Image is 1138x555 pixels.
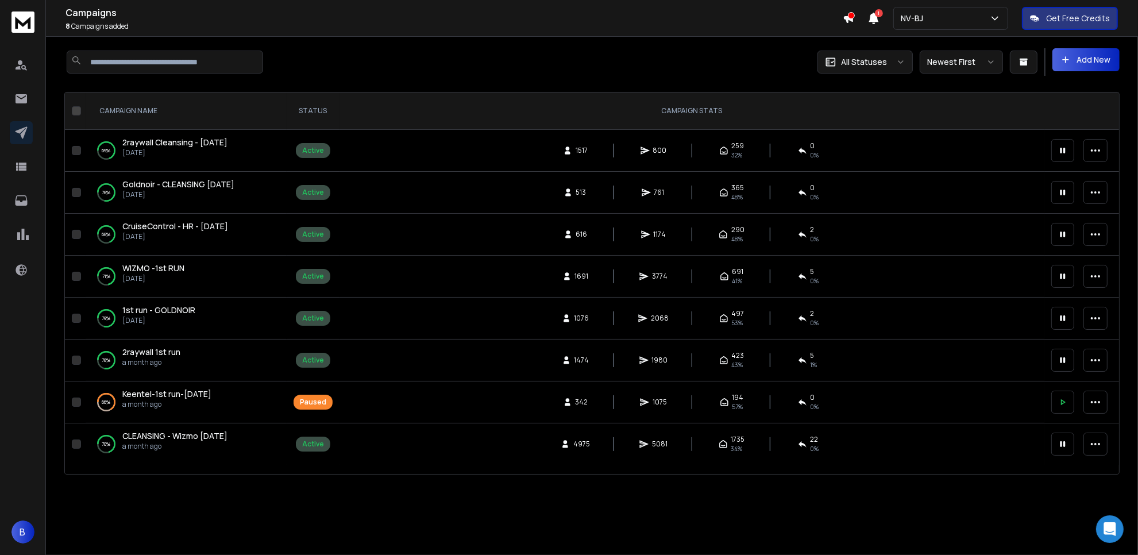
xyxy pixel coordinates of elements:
p: NV-BJ [901,13,928,24]
button: B [11,521,34,544]
a: 2raywall Cleansing - [DATE] [122,137,227,148]
p: [DATE] [122,232,228,241]
div: Active [302,230,324,239]
span: 2 [811,225,815,234]
h1: Campaigns [65,6,843,20]
span: 691 [732,267,744,276]
span: 365 [732,183,744,192]
span: 1174 [654,230,666,239]
span: 22 [811,435,819,444]
p: [DATE] [122,316,195,325]
span: 0 % [811,276,819,286]
p: 68 % [102,229,111,240]
span: 1076 [574,314,589,323]
span: 1 [875,9,883,17]
span: 513 [576,188,588,197]
td: 68%CruiseControl - HR - [DATE][DATE] [86,214,287,256]
span: 2068 [651,314,669,323]
span: 2 [811,309,815,318]
a: 2raywall 1st run [122,346,180,358]
p: a month ago [122,442,227,451]
span: 1474 [574,356,589,365]
span: 616 [576,230,588,239]
a: CLEANSING - Wizmo [DATE] [122,430,227,442]
span: CLEANSING - Wizmo [DATE] [122,430,227,441]
span: 0 % [811,192,819,202]
span: 194 [732,393,744,402]
th: CAMPAIGN STATS [340,92,1044,130]
span: 1 % [811,360,817,369]
span: 290 [731,225,744,234]
a: Keentel-1st run-[DATE] [122,388,211,400]
div: Active [302,440,324,449]
span: 0 [811,393,815,402]
p: Get Free Credits [1046,13,1110,24]
td: 69%2raywall Cleansing - [DATE][DATE] [86,130,287,172]
div: Open Intercom Messenger [1096,515,1124,543]
p: 70 % [102,438,111,450]
p: [DATE] [122,190,234,199]
span: 761 [654,188,666,197]
div: Active [302,146,324,155]
p: Campaigns added [65,22,843,31]
span: 0 % [811,151,819,160]
td: 78%2raywall 1st runa month ago [86,340,287,381]
span: 0 % [811,444,819,453]
div: Active [302,272,324,281]
span: 5 [811,267,815,276]
span: 423 [732,351,744,360]
span: 1735 [731,435,745,444]
span: 43 % [732,360,743,369]
span: 5081 [652,440,668,449]
span: 1980 [652,356,668,365]
span: 8 [65,21,70,31]
td: 79%1st run - GOLDNOIR[DATE] [86,298,287,340]
span: 800 [653,146,667,155]
td: 78%Goldnoir - CLEANSING [DATE][DATE] [86,172,287,214]
button: Add New [1052,48,1120,71]
span: 48 % [731,234,743,244]
span: 2raywall 1st run [122,346,180,357]
p: a month ago [122,358,180,367]
a: 1st run - GOLDNOIR [122,305,195,316]
th: STATUS [287,92,340,130]
a: WIZMO -1st RUN [122,263,184,274]
span: 5 [811,351,815,360]
td: 66%Keentel-1st run-[DATE]a month ago [86,381,287,423]
span: 1st run - GOLDNOIR [122,305,195,315]
a: Goldnoir - CLEANSING [DATE] [122,179,234,190]
span: Keentel-1st run-[DATE] [122,388,211,399]
div: Paused [300,398,326,407]
p: 78 % [102,354,111,366]
p: 69 % [102,145,111,156]
p: 66 % [102,396,111,408]
span: 41 % [732,276,743,286]
p: 79 % [102,313,111,324]
span: 1517 [576,146,588,155]
span: 0 [811,141,815,151]
span: 57 % [732,402,743,411]
span: 0 % [811,318,819,327]
td: 70%CLEANSING - Wizmo [DATE]a month ago [86,423,287,465]
span: 0 [811,183,815,192]
span: 497 [732,309,744,318]
p: [DATE] [122,274,184,283]
div: Active [302,314,324,323]
span: 53 % [732,318,743,327]
button: Get Free Credits [1022,7,1118,30]
a: CruiseControl - HR - [DATE] [122,221,228,232]
th: CAMPAIGN NAME [86,92,287,130]
span: 34 % [731,444,743,453]
p: a month ago [122,400,211,409]
span: 1691 [575,272,589,281]
span: 3774 [652,272,668,281]
span: 48 % [732,192,743,202]
span: 4975 [573,440,590,449]
img: logo [11,11,34,33]
span: WIZMO -1st RUN [122,263,184,273]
